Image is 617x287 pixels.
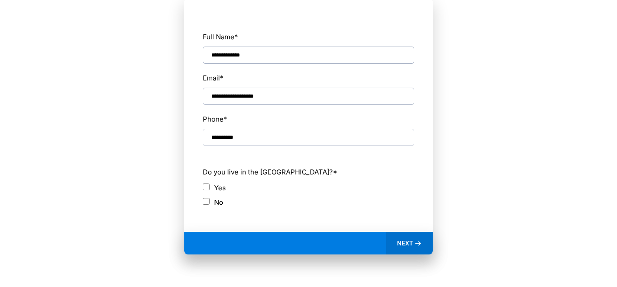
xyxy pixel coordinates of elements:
label: Do you live in the [GEOGRAPHIC_DATA]? [203,166,414,178]
label: Full Name [203,31,238,43]
label: Yes [214,182,226,194]
label: No [214,196,223,208]
label: Email [203,72,224,84]
label: Phone [203,113,227,125]
span: NEXT [397,239,413,247]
